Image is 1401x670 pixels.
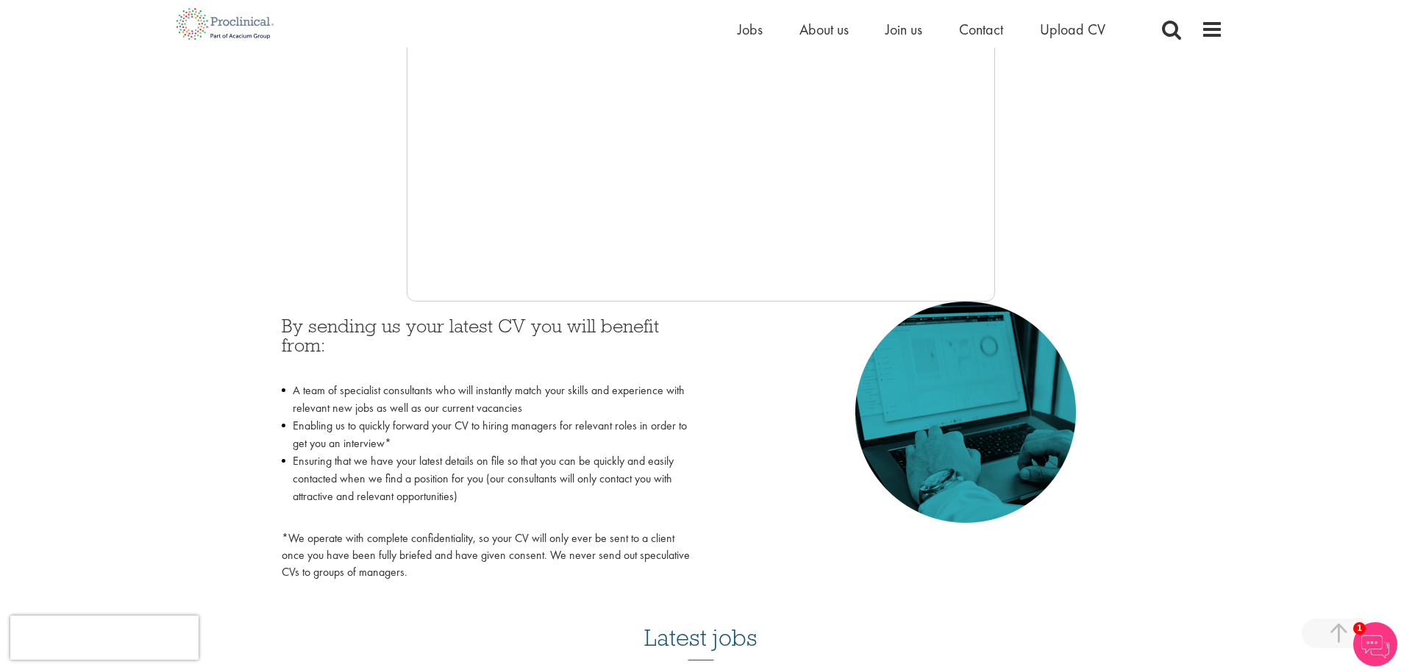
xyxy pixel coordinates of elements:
a: About us [799,20,849,39]
p: *We operate with complete confidentiality, so your CV will only ever be sent to a client once you... [282,530,690,581]
img: Chatbot [1353,622,1397,666]
a: Contact [959,20,1003,39]
li: Ensuring that we have your latest details on file so that you can be quickly and easily contacted... [282,452,690,523]
span: 1 [1353,622,1366,635]
li: Enabling us to quickly forward your CV to hiring managers for relevant roles in order to get you ... [282,417,690,452]
iframe: reCAPTCHA [10,616,199,660]
a: Jobs [738,20,763,39]
a: Join us [885,20,922,39]
h3: Latest jobs [644,588,757,660]
h3: By sending us your latest CV you will benefit from: [282,316,690,374]
li: A team of specialist consultants who will instantly match your skills and experience with relevan... [282,382,690,417]
a: Upload CV [1040,20,1105,39]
